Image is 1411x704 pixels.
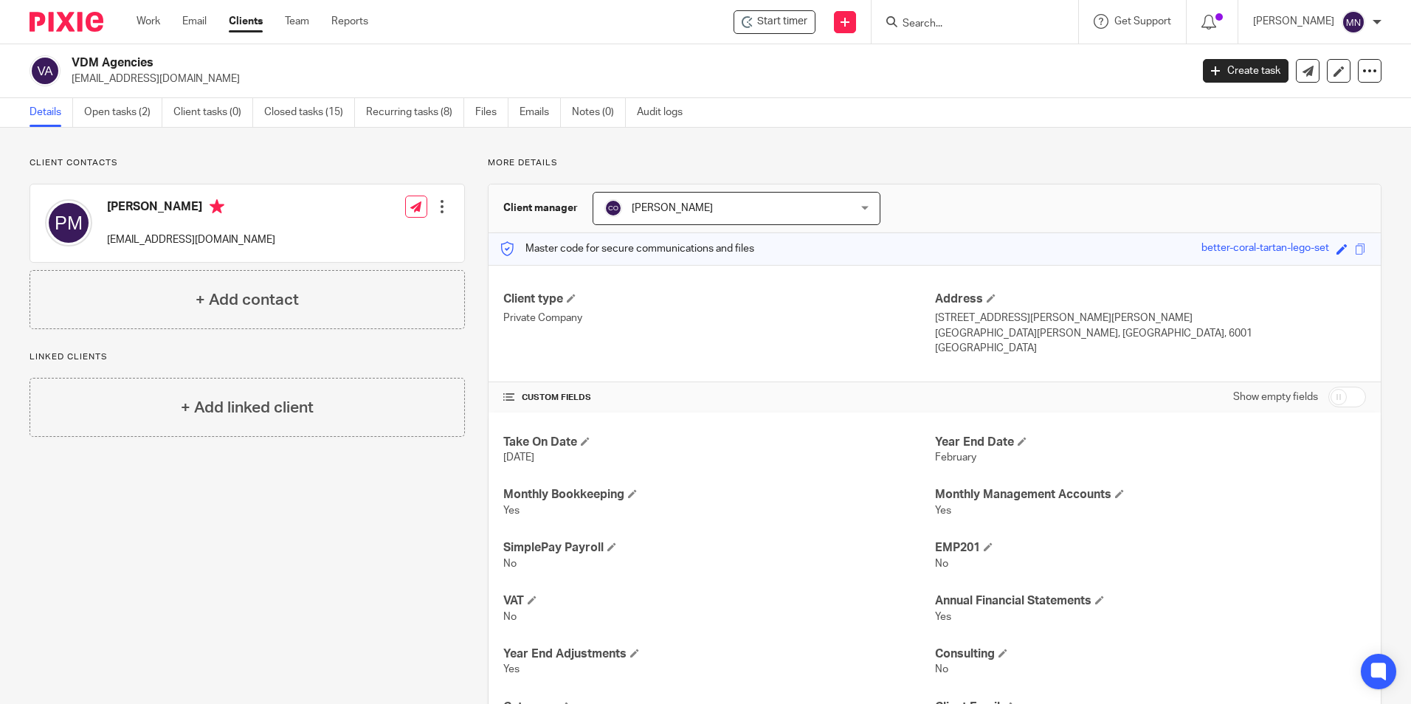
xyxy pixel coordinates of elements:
a: Recurring tasks (8) [366,98,464,127]
h4: Take On Date [503,435,934,450]
h4: Address [935,291,1366,307]
h4: EMP201 [935,540,1366,556]
h4: Consulting [935,646,1366,662]
a: Open tasks (2) [84,98,162,127]
span: [PERSON_NAME] [632,203,713,213]
img: svg%3E [30,55,61,86]
p: Private Company [503,311,934,325]
p: [PERSON_NAME] [1253,14,1334,29]
p: Linked clients [30,351,465,363]
span: Start timer [757,14,807,30]
p: [STREET_ADDRESS][PERSON_NAME][PERSON_NAME] [935,311,1366,325]
a: Reports [331,14,368,29]
p: [GEOGRAPHIC_DATA][PERSON_NAME], [GEOGRAPHIC_DATA], 6001 [935,326,1366,341]
a: Closed tasks (15) [264,98,355,127]
p: [GEOGRAPHIC_DATA] [935,341,1366,356]
div: better-coral-tartan-lego-set [1201,241,1329,258]
p: [EMAIL_ADDRESS][DOMAIN_NAME] [72,72,1181,86]
a: Email [182,14,207,29]
h4: Client type [503,291,934,307]
a: Files [475,98,508,127]
p: More details [488,157,1381,169]
span: Yes [503,664,520,674]
div: VDM Agencies [734,10,815,34]
span: Yes [935,505,951,516]
p: Master code for secure communications and files [500,241,754,256]
a: Create task [1203,59,1288,83]
a: Team [285,14,309,29]
span: No [503,612,517,622]
a: Client tasks (0) [173,98,253,127]
h4: + Add linked client [181,396,314,419]
input: Search [901,18,1034,31]
a: Notes (0) [572,98,626,127]
span: Yes [935,612,951,622]
span: Get Support [1114,16,1171,27]
h4: Annual Financial Statements [935,593,1366,609]
h4: Monthly Bookkeeping [503,487,934,503]
span: No [935,664,948,674]
span: No [935,559,948,569]
span: No [503,559,517,569]
h4: Monthly Management Accounts [935,487,1366,503]
i: Primary [210,199,224,214]
a: Details [30,98,73,127]
h4: [PERSON_NAME] [107,199,275,218]
span: [DATE] [503,452,534,463]
h4: VAT [503,593,934,609]
h3: Client manager [503,201,578,215]
a: Audit logs [637,98,694,127]
label: Show empty fields [1233,390,1318,404]
a: Emails [520,98,561,127]
img: svg%3E [1342,10,1365,34]
h4: + Add contact [196,289,299,311]
h4: Year End Adjustments [503,646,934,662]
p: Client contacts [30,157,465,169]
img: svg%3E [604,199,622,217]
img: Pixie [30,12,103,32]
h4: CUSTOM FIELDS [503,392,934,404]
h2: VDM Agencies [72,55,959,71]
span: Yes [503,505,520,516]
a: Clients [229,14,263,29]
h4: SimplePay Payroll [503,540,934,556]
span: February [935,452,976,463]
a: Work [137,14,160,29]
h4: Year End Date [935,435,1366,450]
img: svg%3E [45,199,92,246]
p: [EMAIL_ADDRESS][DOMAIN_NAME] [107,232,275,247]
